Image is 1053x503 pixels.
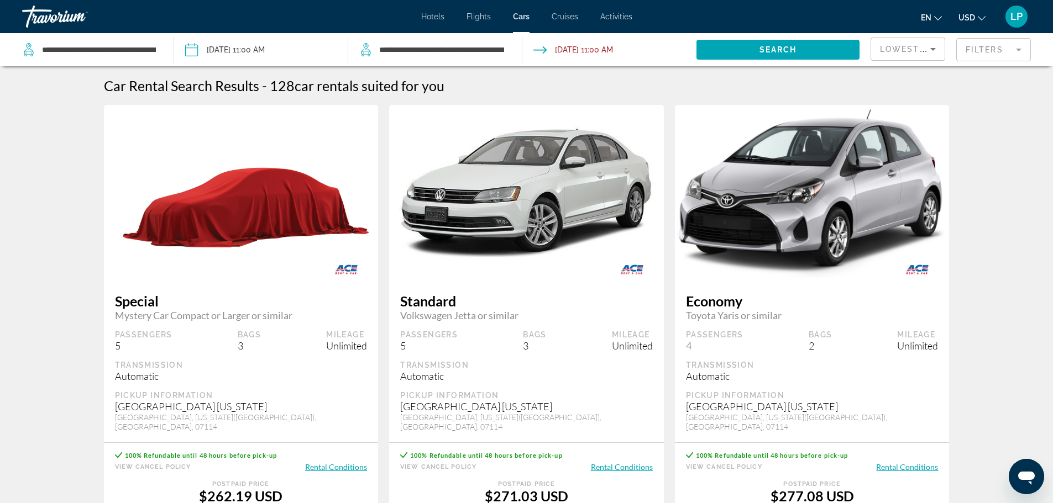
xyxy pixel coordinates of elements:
[686,412,939,431] div: [GEOGRAPHIC_DATA], [US_STATE]([GEOGRAPHIC_DATA]), [GEOGRAPHIC_DATA], 07114
[400,400,653,412] div: [GEOGRAPHIC_DATA] [US_STATE]
[921,13,931,22] span: en
[523,330,547,340] div: Bags
[115,360,368,370] div: Transmission
[921,9,942,25] button: Change language
[400,330,458,340] div: Passengers
[115,412,368,431] div: [GEOGRAPHIC_DATA], [US_STATE]([GEOGRAPHIC_DATA]), [GEOGRAPHIC_DATA], 07114
[305,462,367,472] button: Rental Conditions
[115,390,368,400] div: Pickup Information
[400,370,653,382] div: Automatic
[612,340,653,352] div: Unlimited
[686,462,762,472] button: View Cancel Policy
[115,340,172,352] div: 5
[600,257,664,282] img: ACE
[104,116,379,270] img: primary.png
[400,480,653,488] div: Postpaid Price
[115,400,368,412] div: [GEOGRAPHIC_DATA] [US_STATE]
[1002,5,1031,28] button: User Menu
[809,340,832,352] div: 2
[696,452,848,459] span: 100% Refundable until 48 hours before pick-up
[958,13,975,22] span: USD
[686,340,743,352] div: 4
[513,12,530,21] a: Cars
[958,9,986,25] button: Change currency
[809,330,832,340] div: Bags
[686,309,939,321] span: Toyota Yaris or similar
[400,340,458,352] div: 5
[686,330,743,340] div: Passengers
[295,77,444,94] span: car rentals suited for you
[125,452,277,459] span: 100% Refundable until 48 hours before pick-up
[886,257,949,282] img: ACE
[115,309,368,321] span: Mystery Car Compact or Larger or similar
[389,123,664,264] img: primary.png
[467,12,491,21] a: Flights
[686,370,939,382] div: Automatic
[523,340,547,352] div: 3
[115,480,368,488] div: Postpaid Price
[880,43,936,56] mat-select: Sort by
[686,360,939,370] div: Transmission
[115,293,368,309] span: Special
[400,293,653,309] span: Standard
[759,45,797,54] span: Search
[115,462,191,472] button: View Cancel Policy
[876,462,938,472] button: Rental Conditions
[22,2,133,31] a: Travorium
[262,77,267,94] span: -
[115,330,172,340] div: Passengers
[1009,459,1044,494] iframe: Button to launch messaging window
[400,412,653,431] div: [GEOGRAPHIC_DATA], [US_STATE]([GEOGRAPHIC_DATA]), [GEOGRAPHIC_DATA], 07114
[421,12,444,21] a: Hotels
[400,390,653,400] div: Pickup Information
[675,91,950,296] img: primary.png
[1010,11,1023,22] span: LP
[326,330,367,340] div: Mileage
[104,77,259,94] h1: Car Rental Search Results
[600,12,632,21] a: Activities
[115,370,368,382] div: Automatic
[897,330,938,340] div: Mileage
[686,400,939,412] div: [GEOGRAPHIC_DATA] [US_STATE]
[686,480,939,488] div: Postpaid Price
[686,390,939,400] div: Pickup Information
[956,38,1031,62] button: Filter
[880,45,951,54] span: Lowest Price
[552,12,578,21] a: Cruises
[897,340,938,352] div: Unlimited
[591,462,653,472] button: Rental Conditions
[400,360,653,370] div: Transmission
[533,33,613,66] button: Drop-off date: Sep 15, 2025 11:00 AM
[238,340,261,352] div: 3
[410,452,563,459] span: 100% Refundable until 48 hours before pick-up
[612,330,653,340] div: Mileage
[326,340,367,352] div: Unlimited
[696,40,860,60] button: Search
[185,33,265,66] button: Pickup date: Sep 10, 2025 11:00 AM
[686,293,939,309] span: Economy
[270,77,444,94] h2: 128
[238,330,261,340] div: Bags
[400,462,476,472] button: View Cancel Policy
[315,257,378,282] img: ACE
[400,309,653,321] span: Volkswagen Jetta or similar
